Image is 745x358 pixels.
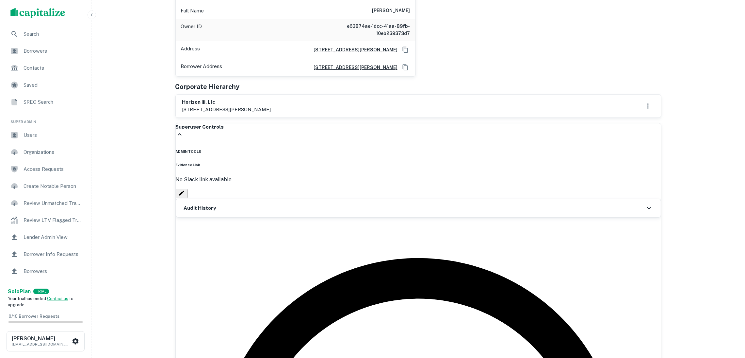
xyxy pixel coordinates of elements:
a: Lender Admin View [5,229,86,245]
a: SREO Search [5,94,86,110]
a: [STREET_ADDRESS][PERSON_NAME] [309,46,398,53]
a: Borrowers [5,43,86,59]
a: Create Notable Person [5,178,86,194]
span: Create Notable Person [24,182,82,190]
strong: Solo Plan [8,288,31,295]
a: Users [5,127,86,143]
a: Access Requests [5,161,86,177]
p: [STREET_ADDRESS][PERSON_NAME] [182,106,271,114]
p: Address [181,45,200,55]
a: Saved [5,77,86,93]
p: Borrower Address [181,63,222,72]
img: capitalize-logo.png [10,8,65,18]
span: Saved [24,81,82,89]
span: Contacts [24,64,82,72]
a: Review LTV Flagged Transactions [5,212,86,228]
button: Edit Slack Link [176,189,187,198]
a: SoloPlan [8,288,31,295]
h6: Evidence Link [176,162,661,168]
p: Full Name [181,7,204,15]
span: Search [24,30,82,38]
h5: Corporate Hierarchy [175,82,240,92]
div: TRIAL [33,289,49,294]
h6: [PERSON_NAME] [372,7,410,15]
h6: Superuser Controls [176,123,661,131]
span: Review Unmatched Transactions [24,199,82,207]
p: No Slack link available [176,176,661,184]
span: Lender Admin View [24,233,82,241]
button: Copy Address [400,63,410,72]
span: Borrower Info Requests [24,250,82,258]
a: Borrowers [5,263,86,279]
li: Super Admin [5,111,86,127]
button: [PERSON_NAME][EMAIL_ADDRESS][DOMAIN_NAME] [7,331,85,351]
span: 0 / 10 Borrower Requests [8,314,59,319]
h6: horizon iii, llc [182,98,271,106]
h6: e63874ae-1dcc-41aa-89fb-10eb239373d7 [332,23,410,37]
a: Borrower Info Requests [5,246,86,262]
span: Your trial has ended. to upgrade. [8,296,73,308]
span: Review LTV Flagged Transactions [24,216,82,224]
a: [STREET_ADDRESS][PERSON_NAME] [309,64,398,71]
span: SREO Search [24,98,82,106]
a: Contacts [5,60,86,76]
span: Users [24,131,82,139]
h6: [PERSON_NAME] [12,336,71,341]
a: Organizations [5,144,86,160]
span: Organizations [24,148,82,156]
button: Copy Address [400,45,410,55]
a: Contact us [47,296,68,301]
p: Owner ID [181,23,202,37]
iframe: Chat Widget [712,306,745,337]
span: Borrowers [24,267,82,275]
span: Borrowers [24,47,82,55]
a: Review Unmatched Transactions [5,195,86,211]
span: Access Requests [24,165,82,173]
a: Search [5,26,86,42]
h6: ADMIN TOOLS [176,149,661,154]
h6: Audit History [184,205,216,212]
a: Email Testing [5,280,86,296]
p: [EMAIL_ADDRESS][DOMAIN_NAME] [12,341,71,347]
